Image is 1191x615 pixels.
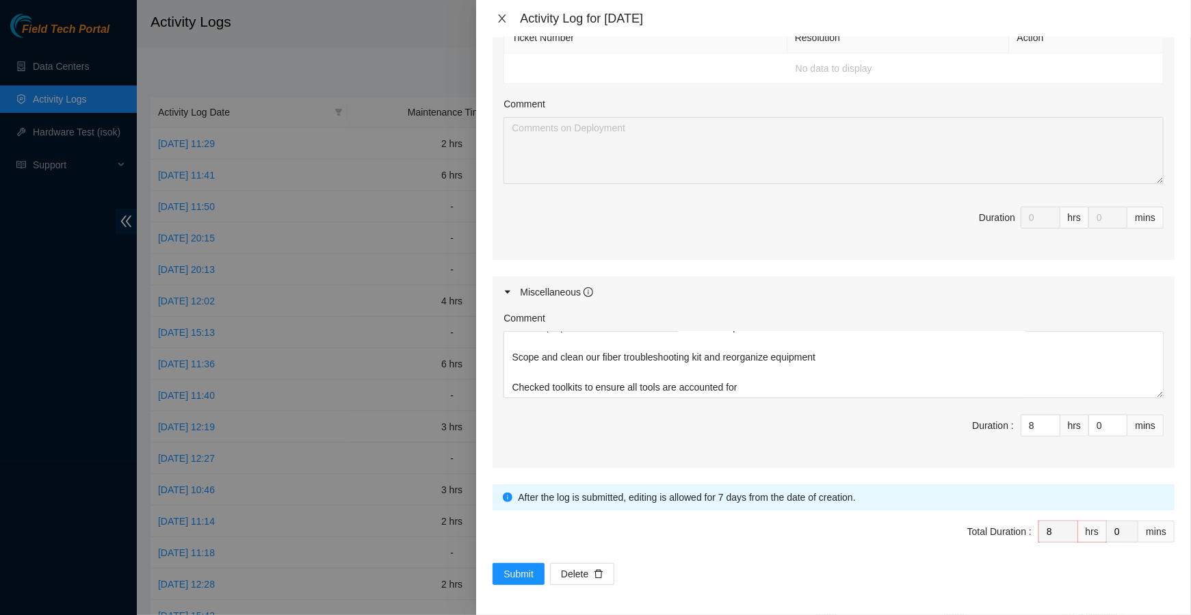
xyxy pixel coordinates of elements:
label: Comment [503,96,545,112]
td: No data to display [504,53,1164,84]
div: hrs [1060,207,1089,228]
th: Ticket Number [504,23,787,53]
div: Miscellaneous info-circle [493,276,1175,308]
div: Duration : [972,418,1014,433]
div: hrs [1078,521,1107,542]
span: info-circle [503,493,512,502]
span: info-circle [584,287,593,297]
span: delete [594,569,603,580]
div: After the log is submitted, editing is allowed for 7 days from the date of creation. [518,490,1164,505]
div: Duration [979,210,1015,225]
div: Miscellaneous [520,285,593,300]
textarea: Comment [503,117,1164,184]
textarea: Comment [503,331,1164,398]
span: caret-right [503,288,512,296]
label: Comment [503,311,545,326]
button: Close [493,12,512,25]
div: hrs [1060,415,1089,436]
button: Deletedelete [550,563,614,585]
span: Delete [561,566,588,581]
th: Resolution [787,23,1010,53]
div: mins [1127,415,1164,436]
div: Total Duration : [967,524,1032,539]
th: Action [1009,23,1164,53]
div: Activity Log for [DATE] [520,11,1175,26]
div: mins [1127,207,1164,228]
div: mins [1138,521,1175,542]
span: Submit [503,566,534,581]
button: Submit [493,563,545,585]
span: close [497,13,508,24]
